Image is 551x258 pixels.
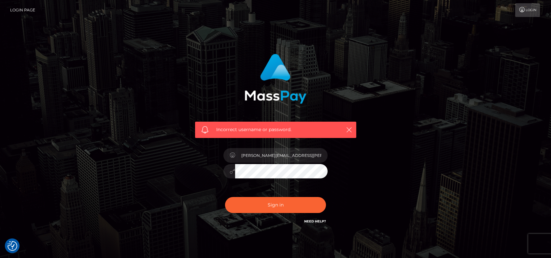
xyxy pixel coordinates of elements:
[216,126,335,133] span: Incorrect username or password.
[10,3,35,17] a: Login Page
[225,197,326,213] button: Sign in
[7,241,17,251] button: Consent Preferences
[7,241,17,251] img: Revisit consent button
[245,54,306,104] img: MassPay Login
[235,148,328,163] input: Username...
[304,219,326,223] a: Need Help?
[515,3,540,17] a: Login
